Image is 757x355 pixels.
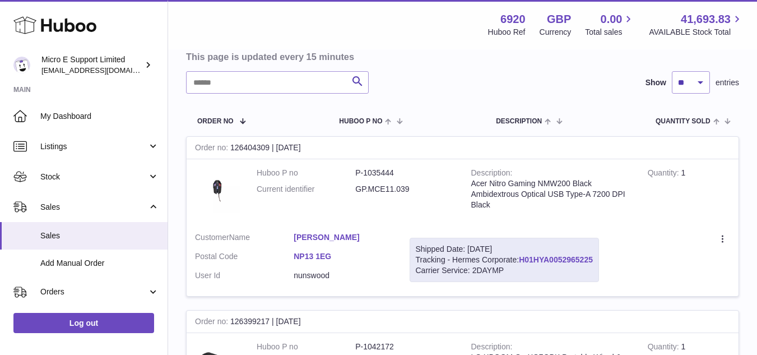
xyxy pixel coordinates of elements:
[187,311,739,333] div: 126399217 | [DATE]
[294,270,392,281] dd: nunswood
[355,184,454,195] dd: GP.MCE11.039
[601,12,623,27] span: 0.00
[294,232,392,243] a: [PERSON_NAME]
[500,12,526,27] strong: 6920
[649,27,744,38] span: AVAILABLE Stock Total
[355,168,454,178] dd: P-1035444
[488,27,526,38] div: Huboo Ref
[197,118,234,125] span: Order No
[40,230,159,241] span: Sales
[585,12,635,38] a: 0.00 Total sales
[13,313,154,333] a: Log out
[416,244,593,255] div: Shipped Date: [DATE]
[257,342,355,352] dt: Huboo P no
[257,184,355,195] dt: Current identifier
[416,265,593,276] div: Carrier Service: 2DAYMP
[471,178,631,210] div: Acer Nitro Gaming NMW200 Black Ambidextrous Optical USB Type-A 7200 DPI Black
[410,238,599,282] div: Tracking - Hermes Corporate:
[471,168,513,180] strong: Description
[585,27,635,38] span: Total sales
[40,258,159,269] span: Add Manual Order
[40,111,159,122] span: My Dashboard
[195,317,230,329] strong: Order no
[656,118,710,125] span: Quantity Sold
[40,287,147,297] span: Orders
[187,137,739,159] div: 126404309 | [DATE]
[195,251,294,265] dt: Postal Code
[681,12,731,27] span: 41,693.83
[195,233,229,242] span: Customer
[195,270,294,281] dt: User Id
[186,50,736,63] h3: This page is updated every 15 minutes
[40,141,147,152] span: Listings
[639,159,739,224] td: 1
[13,57,30,73] img: contact@micropcsupport.com
[40,202,147,213] span: Sales
[547,12,571,27] strong: GBP
[41,54,142,76] div: Micro E Support Limited
[496,118,542,125] span: Description
[195,232,294,246] dt: Name
[648,168,681,180] strong: Quantity
[41,66,165,75] span: [EMAIL_ADDRESS][DOMAIN_NAME]
[294,251,392,262] a: NP13 1EG
[540,27,572,38] div: Currency
[471,342,513,354] strong: Description
[40,172,147,182] span: Stock
[355,342,454,352] dd: P-1042172
[649,12,744,38] a: 41,693.83 AVAILABLE Stock Total
[339,118,382,125] span: Huboo P no
[645,77,666,88] label: Show
[716,77,739,88] span: entries
[257,168,355,178] dt: Huboo P no
[519,255,593,264] a: H01HYA0052965225
[195,143,230,155] strong: Order no
[648,342,681,354] strong: Quantity
[195,168,240,213] img: $_57.JPG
